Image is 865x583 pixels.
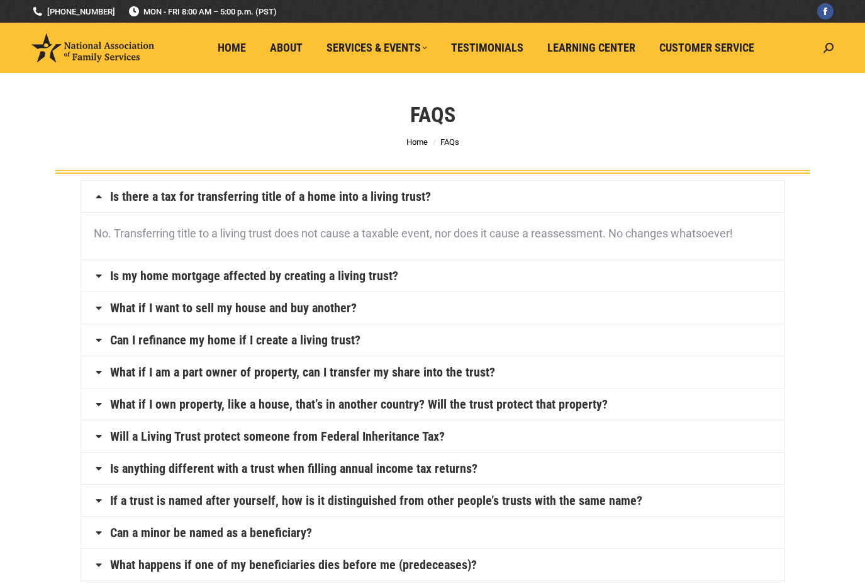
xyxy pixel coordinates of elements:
h1: FAQs [410,101,455,128]
a: Is there a tax for transferring title of a home into a living trust? [110,190,431,203]
span: Home [218,41,246,55]
a: About [261,36,311,60]
a: If a trust is named after yourself, how is it distinguished from other people’s trusts with the s... [110,494,642,507]
a: What if I want to sell my house and buy another? [110,302,357,314]
span: Learning Center [547,41,635,55]
img: National Association of Family Services [31,33,154,62]
a: Will a Living Trust protect someone from Federal Inheritance Tax? [110,430,445,443]
a: Customer Service [650,36,763,60]
p: No. Transferring title to a living trust does not cause a taxable event, nor does it cause a reas... [94,222,772,245]
a: Home [209,36,255,60]
span: Customer Service [659,41,754,55]
a: What happens if one of my beneficiaries dies before me (predeceases)? [110,558,477,571]
span: Testimonials [451,41,523,55]
a: What if I am a part owner of property, can I transfer my share into the trust? [110,366,495,378]
a: [PHONE_NUMBER] [31,6,115,18]
a: Can a minor be named as a beneficiary? [110,526,312,539]
a: Home [406,137,428,147]
span: Services & Events [326,41,427,55]
a: What if I own property, like a house, that’s in another country? Will the trust protect that prop... [110,398,608,410]
a: Is anything different with a trust when filling annual income tax returns? [110,462,477,475]
a: Learning Center [539,36,644,60]
span: About [270,41,303,55]
a: Testimonials [442,36,532,60]
a: Facebook page opens in new window [817,3,834,20]
span: FAQs [440,137,459,147]
span: MON - FRI 8:00 AM – 5:00 p.m. (PST) [128,6,277,18]
a: Can I refinance my home if I create a living trust? [110,334,360,346]
a: Is my home mortgage affected by creating a living trust? [110,269,398,282]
